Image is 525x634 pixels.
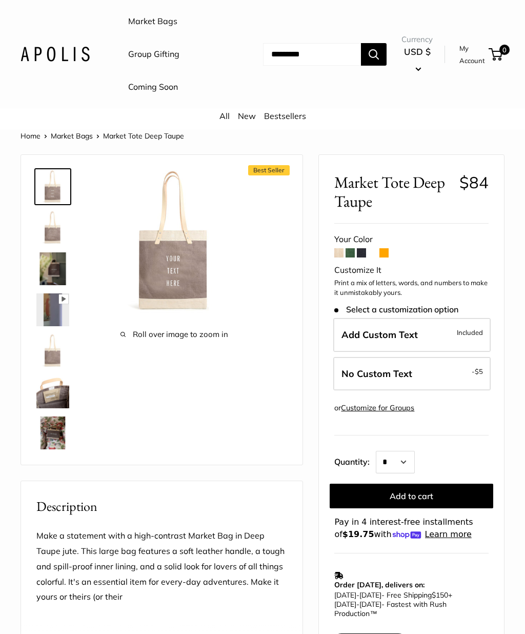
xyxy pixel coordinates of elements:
button: USD $ [401,44,433,76]
img: Market Tote Deep Taupe [36,417,69,449]
img: Market Tote Deep Taupe [36,293,69,326]
span: USD $ [404,46,431,57]
a: Market Tote Deep Taupe [34,332,71,369]
p: - Free Shipping + [334,590,483,618]
p: Print a mix of letters, words, and numbers to make it unmistakably yours. [334,278,489,298]
button: Search [361,43,387,66]
div: Customize It [334,263,489,278]
a: Market Bags [51,131,93,141]
span: - Fastest with Rush Production™ [334,600,447,618]
a: Market Tote Deep Taupe [34,168,71,205]
a: My Account [459,42,485,67]
strong: Order [DATE], delivers on: [334,580,425,589]
a: Coming Soon [128,80,178,95]
span: 0 [499,45,510,55]
a: All [219,111,230,121]
span: - [356,590,359,600]
label: Leave Blank [333,357,491,391]
span: Included [457,326,483,339]
nav: Breadcrumb [21,129,184,143]
span: [DATE] [334,600,356,609]
span: $84 [459,172,489,192]
span: Market Tote Deep Taupe [103,131,184,141]
span: [DATE] [359,590,381,600]
a: Market Tote Deep Taupe [34,209,71,246]
span: [DATE] [359,600,381,609]
a: Market Bags [128,14,177,29]
button: Add to cart [330,484,493,508]
img: Market Tote Deep Taupe [36,252,69,285]
a: Market Tote Deep Taupe [34,373,71,410]
a: Customize for Groups [341,403,414,412]
span: Market Tote Deep Taupe [334,173,451,211]
span: $5 [475,367,483,375]
div: or [334,401,414,415]
span: $150 [432,590,448,600]
h2: Description [36,497,287,517]
span: Currency [401,32,433,47]
a: 0 [490,48,502,61]
span: - [356,600,359,609]
a: Group Gifting [128,47,179,62]
img: Market Tote Deep Taupe [36,375,69,408]
img: Market Tote Deep Taupe [103,170,246,313]
label: Add Custom Text [333,318,491,352]
a: New [238,111,256,121]
span: Roll over image to zoom in [103,327,246,342]
span: Add Custom Text [341,329,418,341]
a: Market Tote Deep Taupe [34,291,71,328]
span: Best Seller [248,165,290,175]
img: Market Tote Deep Taupe [36,334,69,367]
a: Market Tote Deep Taupe [34,250,71,287]
a: Home [21,131,41,141]
span: Select a customization option [334,305,458,314]
span: No Custom Text [341,368,412,380]
a: Bestsellers [264,111,306,121]
img: Market Tote Deep Taupe [36,170,69,203]
span: - [472,365,483,378]
div: Your Color [334,232,489,247]
a: Market Tote Deep Taupe [34,414,71,451]
span: [DATE] [334,590,356,600]
input: Search... [263,43,361,66]
label: Quantity: [334,448,376,473]
img: Market Tote Deep Taupe [36,211,69,244]
img: Apolis [21,47,90,62]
